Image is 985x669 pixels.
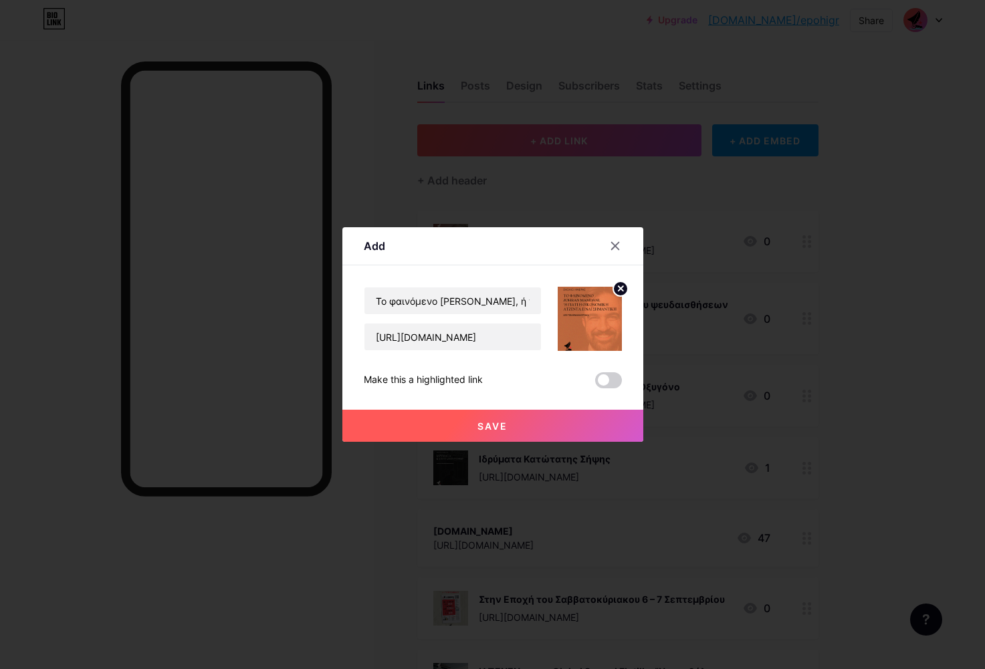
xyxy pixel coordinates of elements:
[364,287,541,314] input: Title
[364,372,483,388] div: Make this a highlighted link
[477,420,508,432] span: Save
[364,323,541,350] input: URL
[364,238,385,254] div: Add
[342,410,643,442] button: Save
[558,287,622,351] img: link_thumbnail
